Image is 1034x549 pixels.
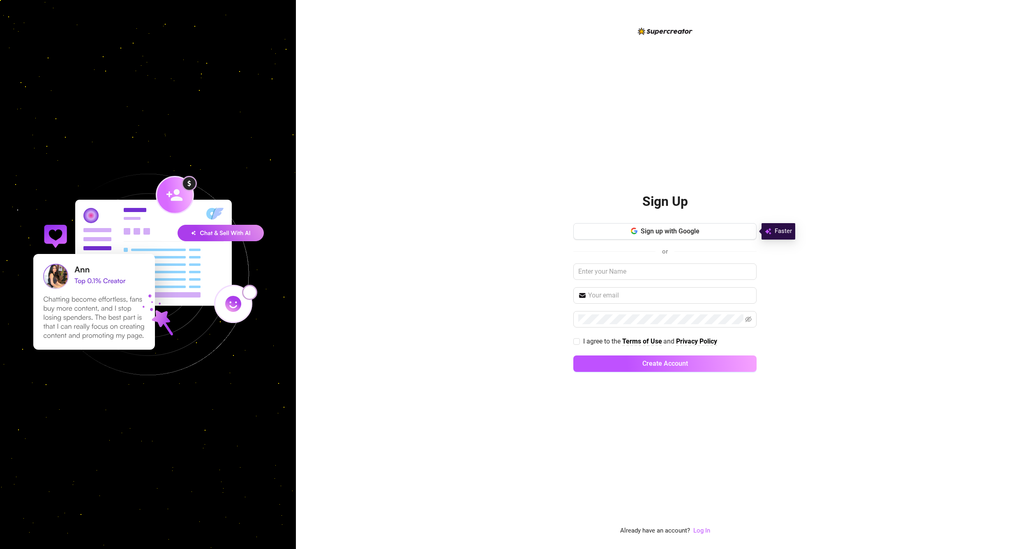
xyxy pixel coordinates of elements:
[6,132,290,417] img: signup-background-D0MIrEPF.svg
[622,337,662,346] a: Terms of Use
[775,226,792,236] span: Faster
[693,527,710,534] a: Log In
[620,526,690,536] span: Already have an account?
[638,28,692,35] img: logo-BBDzfeDw.svg
[573,355,757,372] button: Create Account
[641,227,699,235] span: Sign up with Google
[663,337,676,345] span: and
[693,526,710,536] a: Log In
[642,193,688,210] h2: Sign Up
[573,263,757,280] input: Enter your Name
[676,337,717,346] a: Privacy Policy
[662,248,668,255] span: or
[588,291,752,300] input: Your email
[583,337,622,345] span: I agree to the
[622,337,662,345] strong: Terms of Use
[676,337,717,345] strong: Privacy Policy
[573,223,757,240] button: Sign up with Google
[765,226,771,236] img: svg%3e
[745,316,752,323] span: eye-invisible
[642,360,688,367] span: Create Account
